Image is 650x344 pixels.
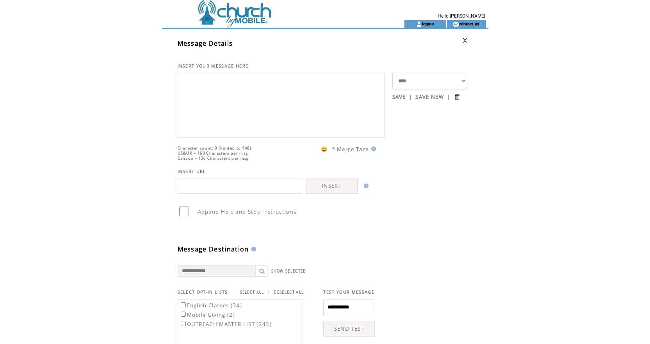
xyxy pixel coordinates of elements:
span: Message Details [178,39,233,48]
a: logout [422,21,434,26]
input: English Classes (34) [181,302,186,307]
span: | [409,93,412,100]
span: TEST YOUR MESSAGE [323,289,374,295]
label: OUTREACH MASTER LIST (243) [179,321,272,328]
span: INSERT YOUR MESSAGE HERE [178,63,249,69]
img: help.gif [249,247,256,251]
img: account_icon.gif [416,21,422,27]
a: SAVE [392,93,406,100]
a: SAVE NEW [415,93,444,100]
span: Hello [PERSON_NAME] [438,13,485,19]
img: help.gif [369,146,376,151]
span: Message Destination [178,245,249,253]
span: Character count: 0 (limited to 640) [178,146,252,151]
span: | [267,289,271,296]
a: SEND TEST [323,321,375,337]
label: Mobile Giving (2) [179,311,235,318]
img: contact_us_icon.gif [453,21,459,27]
a: INSERT [306,178,358,194]
span: SELECT OPT-IN LISTS [178,289,228,295]
a: SELECT ALL [240,290,264,295]
img: help.gif [362,184,369,188]
a: SHOW SELECTED [271,269,306,274]
span: Canada = 136 Characters per msg [178,156,249,161]
input: OUTREACH MASTER LIST (243) [181,321,186,326]
input: Mobile Giving (2) [181,312,186,317]
span: US&UK = 160 Characters per msg [178,151,248,156]
span: INSERT URL [178,169,206,174]
span: Append Help and Stop instructions [198,208,297,215]
span: * Merge Tags [332,146,369,153]
input: Submit [453,93,461,100]
a: contact us [459,21,479,26]
span: | [447,93,450,100]
label: English Classes (34) [179,302,242,309]
span: 😀 [321,146,328,153]
a: DESELECT ALL [274,290,304,295]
